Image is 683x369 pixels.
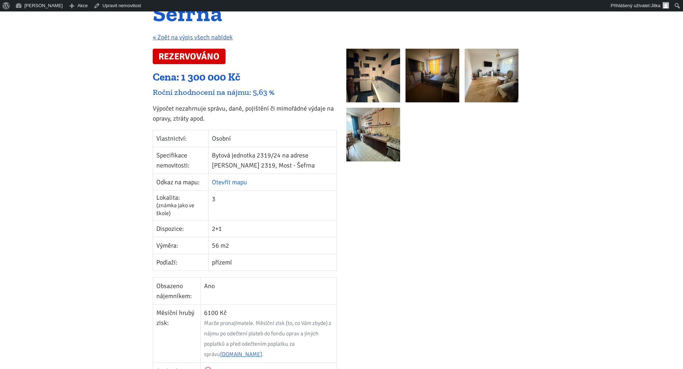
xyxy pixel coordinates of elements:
td: Dispozice: [153,220,209,237]
td: Bytová jednotka 2319/24 na adrese [PERSON_NAME] 2319, Most - Šefrna [209,147,337,174]
td: 3 [209,190,337,220]
td: 6100 Kč [200,305,336,363]
a: [DOMAIN_NAME] [220,351,262,358]
td: Osobní [209,130,337,147]
td: přízemí [209,254,337,271]
td: 56 m2 [209,237,337,254]
a: « Zpět na výpis všech nabídek [153,33,233,41]
td: Měsíční hrubý zisk: [153,305,201,363]
td: Obsazeno nájemníkem: [153,278,201,305]
td: Specifikace nemovitosti: [153,147,209,174]
div: Roční zhodnocení na nájmu: 5,63 % [153,87,337,97]
td: Výměra: [153,237,209,254]
span: REZERVOVÁNO [153,49,226,64]
td: Vlastnictví: [153,130,209,147]
span: (známka jako ve škole) [156,202,194,217]
td: Odkaz na mapu: [153,174,209,190]
a: Otevřít mapu [212,178,247,186]
td: 2+1 [209,220,337,237]
span: Marže pronajímatele. Měsíční zisk (to, co Vám zbyde) z nájmu po odečtení plateb do fondu oprav a ... [204,320,331,358]
td: Podlaží: [153,254,209,271]
span: Jitka [651,3,660,8]
td: Ano [200,278,336,305]
p: Výpočet nezahrnuje správu, daně, pojištění či mimořádné výdaje na opravy, ztráty apod. [153,103,337,123]
div: Cena: 1 300 000 Kč [153,71,337,84]
td: Lokalita: [153,190,209,220]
